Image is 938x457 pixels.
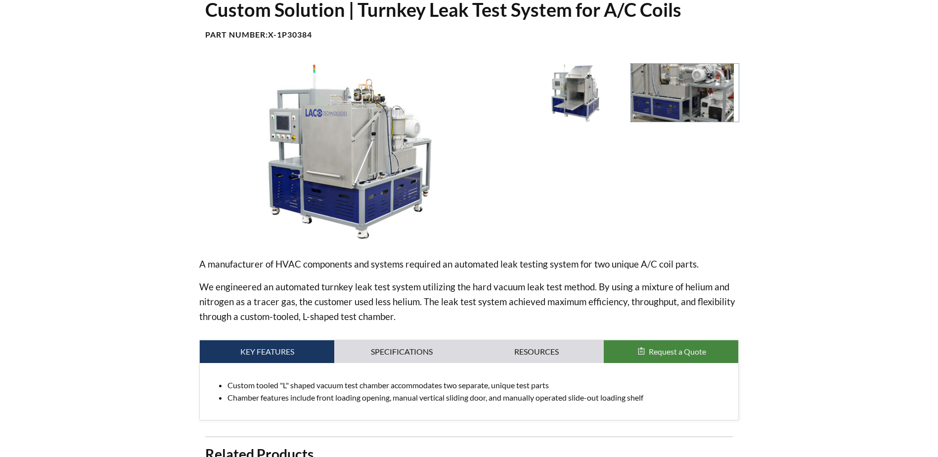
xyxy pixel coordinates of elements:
p: We engineered an automated turnkey leak test system utilizing the hard vacuum leak test method. B... [199,279,738,324]
span: Request a Quote [649,347,706,356]
a: Specifications [334,340,469,363]
b: X-1P30384 [268,30,312,39]
li: Custom tooled "L" shaped vacuum test chamber accommodates two separate, unique test parts [227,379,730,392]
img: Custom turnkey leak test system for A/C coils, rear view [631,64,734,122]
p: A manufacturer of HVAC components and systems required an automated leak testing system for two u... [199,257,738,272]
button: Request a Quote [604,340,738,363]
h4: Part Number: [205,30,732,40]
li: Chamber features include front loading opening, manual vertical sliding door, and manually operat... [227,391,730,404]
img: Custom turnkey leak test system for A/C coils with open chamber [523,64,626,122]
img: Custom turnkey leak test system for A/C coils [199,64,515,241]
a: Key Features [200,340,334,363]
a: Resources [469,340,604,363]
